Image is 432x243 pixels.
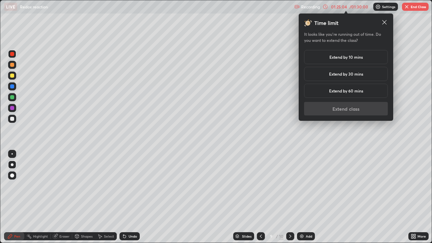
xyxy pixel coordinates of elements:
h5: Extend by 60 mins [329,88,363,94]
div: Select [104,235,114,238]
p: Recording [301,4,320,9]
div: Add [306,235,312,238]
h5: It looks like you’re running out of time. Do you want to extend the class? [304,31,388,43]
h5: Extend by 10 mins [329,54,363,60]
p: Redox reaction [20,4,48,9]
h3: Time limit [314,19,339,27]
div: More [417,235,426,238]
button: End Class [402,3,429,11]
div: Pen [14,235,20,238]
p: Settings [382,5,395,8]
div: Undo [129,235,137,238]
img: add-slide-button [299,234,304,239]
div: / 01:30:00 [348,5,369,9]
div: / [276,234,278,238]
img: recording.375f2c34.svg [294,4,300,9]
p: LIVE [6,4,15,9]
div: Eraser [59,235,70,238]
div: Highlight [33,235,48,238]
div: Slides [242,235,251,238]
div: Shapes [81,235,92,238]
img: end-class-cross [404,4,409,9]
div: 10 [279,233,283,239]
h5: Extend by 30 mins [329,71,363,77]
div: 9 [268,234,274,238]
div: 01:25:04 [329,5,348,9]
img: class-settings-icons [375,4,381,9]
